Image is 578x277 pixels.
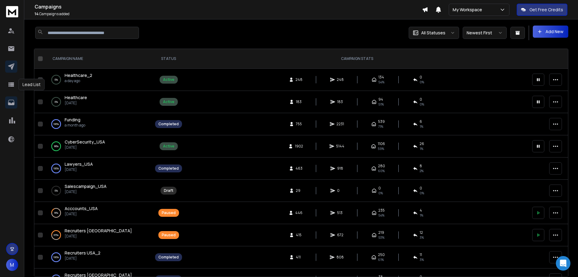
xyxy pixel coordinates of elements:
[529,7,563,13] p: Get Free Credits
[420,230,423,235] span: 12
[378,119,385,124] span: 539
[54,143,59,149] p: 99 %
[420,213,423,218] span: 1 %
[65,161,93,167] a: Lawyers_USA
[45,224,151,246] td: 65%Recruiters [GEOGRAPHIC_DATA][DATE]
[45,91,151,113] td: 0%Healthcare[DATE]
[53,165,59,171] p: 100 %
[337,77,344,82] span: 248
[420,75,422,80] span: 0
[65,183,106,189] span: Salescampaign_USA
[45,158,151,180] td: 100%Lawyers_USA[DATE]
[55,188,58,194] p: 0 %
[65,228,132,234] a: Recruiters [GEOGRAPHIC_DATA]
[420,252,422,257] span: 11
[35,11,39,16] span: 14
[378,191,383,196] span: 0%
[420,146,423,151] span: 1 %
[378,80,384,85] span: 54 %
[296,188,302,193] span: 29
[6,259,18,271] button: M
[296,255,302,260] span: 411
[158,255,179,260] div: Completed
[378,146,384,151] span: 59 %
[517,4,567,16] button: Get Free Credits
[45,246,151,268] td: 100%Recruiters USA_2[DATE]
[336,122,344,126] span: 2231
[45,202,151,224] td: 18%Acccounts_USA[DATE]
[53,254,59,260] p: 100 %
[65,72,92,78] a: Healthcare_2
[45,69,151,91] td: 0%Healthcare_2a day ago
[65,250,100,256] a: Recruiters USA_2
[65,256,100,261] p: [DATE]
[19,79,45,90] div: Lead List
[453,7,485,13] p: My Workspace
[296,77,303,82] span: 248
[378,257,384,262] span: 61 %
[35,12,422,16] p: Campaigns added
[65,123,85,128] p: a month ago
[65,145,105,150] p: [DATE]
[296,122,302,126] span: 755
[65,117,80,123] a: Funding
[163,144,174,149] div: Active
[158,122,179,126] div: Completed
[378,230,384,235] span: 219
[45,113,151,135] td: 100%Fundinga month ago
[378,164,385,168] span: 280
[65,117,80,123] span: Funding
[65,95,87,100] span: Healthcare
[420,80,424,85] span: 0 %
[378,141,385,146] span: 1106
[420,124,423,129] span: 1 %
[337,233,343,237] span: 672
[55,99,58,105] p: 0 %
[421,30,445,36] p: All Statuses
[378,97,383,102] span: 94
[45,135,151,158] td: 99%CyberSecurity_USA[DATE]
[378,208,385,213] span: 235
[65,206,98,212] a: Acccounts_USA
[45,49,151,69] th: CAMPAIGN NAME
[162,210,176,215] div: Paused
[420,257,424,262] span: 3 %
[35,3,422,10] h1: Campaigns
[420,102,424,107] span: 0 %
[163,77,174,82] div: Active
[420,119,422,124] span: 6
[378,75,384,80] span: 134
[65,78,92,83] p: a day ago
[45,180,151,202] td: 0%Salescampaign_USA[DATE]
[463,27,507,39] button: Newest First
[296,99,302,104] span: 183
[6,6,18,17] img: logo
[164,188,173,193] div: Draft
[54,210,58,216] p: 18 %
[378,252,385,257] span: 250
[65,250,100,256] span: Recruiters USA_2
[337,166,343,171] span: 918
[162,233,176,237] div: Paused
[420,191,424,196] span: 0%
[378,168,385,173] span: 60 %
[556,256,570,271] div: Open Intercom Messenger
[158,166,179,171] div: Completed
[420,235,424,240] span: 3 %
[378,102,384,107] span: 51 %
[337,188,343,193] span: 0
[65,167,93,172] p: [DATE]
[65,189,106,194] p: [DATE]
[533,26,568,38] button: Add New
[65,139,105,145] a: CyberSecurity_USA
[53,121,59,127] p: 100 %
[295,144,303,149] span: 1902
[65,101,87,106] p: [DATE]
[296,166,303,171] span: 463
